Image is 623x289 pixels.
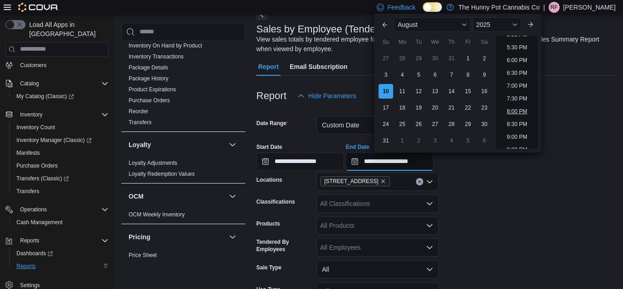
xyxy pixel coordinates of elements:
label: Start Date [256,143,282,151]
a: Dashboards [13,248,57,259]
span: Reports [16,235,109,246]
div: August, 2025 [378,50,493,149]
label: End Date [346,143,369,151]
span: Cash Management [13,217,109,228]
span: Transfers (Classic) [16,175,69,182]
h3: Loyalty [129,140,151,149]
span: Purchase Orders [13,160,109,171]
div: day-9 [477,68,492,82]
span: Transfers [16,188,39,195]
div: day-4 [444,133,459,148]
button: Open list of options [426,200,433,207]
div: day-17 [379,100,393,115]
button: Operations [2,203,112,216]
span: Inventory Count [16,124,55,131]
span: Transfers (Classic) [13,173,109,184]
a: Cash Management [13,217,66,228]
h3: Pricing [129,232,150,242]
div: day-23 [477,100,492,115]
a: Transfers [129,119,151,126]
span: RF [550,2,558,13]
span: Catalog [16,78,109,89]
p: [PERSON_NAME] [563,2,616,13]
div: day-25 [395,117,410,131]
h3: Sales by Employee (Tendered) [256,24,394,35]
span: 2025 [476,21,490,28]
button: Custom Date [317,116,439,134]
span: Inventory Manager (Classic) [16,137,92,144]
div: OCM [121,209,245,224]
button: Purchase Orders [9,159,112,172]
button: Pricing [129,232,225,242]
button: Manifests [9,147,112,159]
label: Sale Type [256,264,281,271]
div: day-16 [477,84,492,99]
div: day-21 [444,100,459,115]
span: Reports [20,237,39,244]
button: Reports [2,234,112,247]
span: Hide Parameters [308,91,356,100]
button: Cash Management [9,216,112,229]
div: Button. Open the year selector. 2025 is currently selected. [472,17,521,32]
div: day-1 [395,133,410,148]
div: day-19 [411,100,426,115]
div: day-5 [411,68,426,82]
button: Next month [523,17,538,32]
div: day-7 [444,68,459,82]
li: 6:30 PM [503,68,531,79]
a: Inventory Manager (Classic) [9,134,112,147]
a: Inventory Count [13,122,59,133]
a: Transfers (Classic) [9,172,112,185]
span: Manifests [13,147,109,158]
div: day-4 [395,68,410,82]
a: Reports [13,261,39,272]
input: Press the down key to enter a popover containing a calendar. Press the escape key to close the po... [346,152,433,171]
div: Sa [477,35,492,49]
a: Dashboards [9,247,112,260]
li: 8:30 PM [503,119,531,130]
label: Date Range [256,120,289,127]
button: Inventory Count [9,121,112,134]
li: 5:30 PM [503,42,531,53]
div: day-14 [444,84,459,99]
div: day-29 [411,51,426,66]
label: Locations [256,176,282,184]
label: Products [256,220,280,227]
span: Catalog [20,80,39,87]
span: Feedback [388,3,415,12]
a: Transfers (Classic) [13,173,73,184]
button: Open list of options [426,244,433,251]
button: Operations [16,204,51,215]
button: Hide Parameters [294,87,360,105]
div: day-28 [395,51,410,66]
a: Inventory Transactions [129,53,184,60]
li: 7:30 PM [503,93,531,104]
a: My Catalog (Classic) [13,91,78,102]
div: day-28 [444,117,459,131]
a: Purchase Orders [13,160,62,171]
span: Load All Apps in [GEOGRAPHIC_DATA] [26,20,109,38]
span: Operations [16,204,109,215]
button: Remove 2173 Yonge St from selection in this group [380,179,386,184]
a: Inventory On Hand by Product [129,42,202,49]
button: Catalog [2,77,112,90]
span: Settings [20,282,40,289]
span: Cash Management [16,219,62,226]
a: Manifests [13,147,43,158]
div: day-6 [428,68,442,82]
a: OCM Weekly Inventory [129,211,185,218]
span: Reports [13,261,109,272]
span: Email Subscription [290,58,348,76]
div: Pricing [121,250,245,264]
span: Customers [16,59,109,71]
button: Previous Month [378,17,392,32]
div: Th [444,35,459,49]
div: Su [379,35,393,49]
button: Next [256,9,267,20]
button: Inventory [16,109,46,120]
button: Loyalty [227,139,238,150]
